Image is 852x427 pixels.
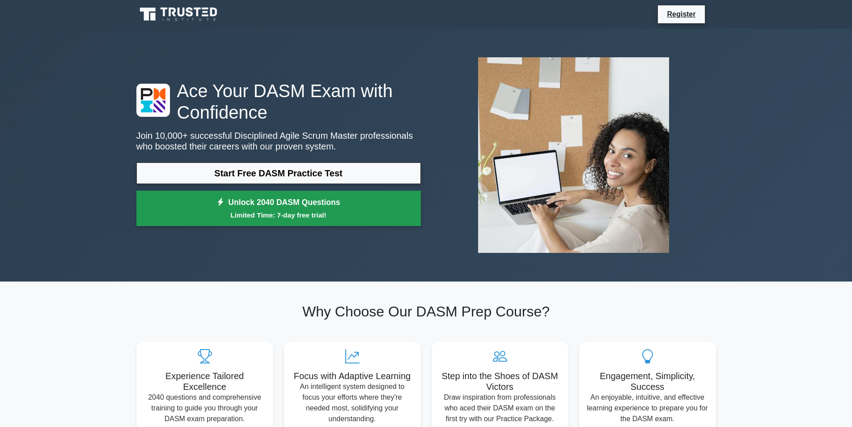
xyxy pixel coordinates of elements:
p: An enjoyable, intuitive, and effective learning experience to prepare you for the DASM exam. [586,392,709,424]
small: Limited Time: 7-day free trial! [148,210,410,220]
h5: Engagement, Simplicity, Success [586,371,709,392]
p: 2040 questions and comprehensive training to guide you through your DASM exam preparation. [144,392,266,424]
p: An intelligent system designed to focus your efforts where they're needed most, solidifying your ... [291,381,414,424]
a: Unlock 2040 DASM QuestionsLimited Time: 7-day free trial! [136,191,421,226]
h5: Focus with Adaptive Learning [291,371,414,381]
h1: Ace Your DASM Exam with Confidence [136,80,421,123]
h5: Step into the Shoes of DASM Victors [439,371,561,392]
a: Register [661,9,701,20]
p: Join 10,000+ successful Disciplined Agile Scrum Master professionals who boosted their careers wi... [136,130,421,152]
a: Start Free DASM Practice Test [136,162,421,184]
h5: Experience Tailored Excellence [144,371,266,392]
h2: Why Choose Our DASM Prep Course? [136,303,716,320]
p: Draw inspiration from professionals who aced their DASM exam on the first try with our Practice P... [439,392,561,424]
